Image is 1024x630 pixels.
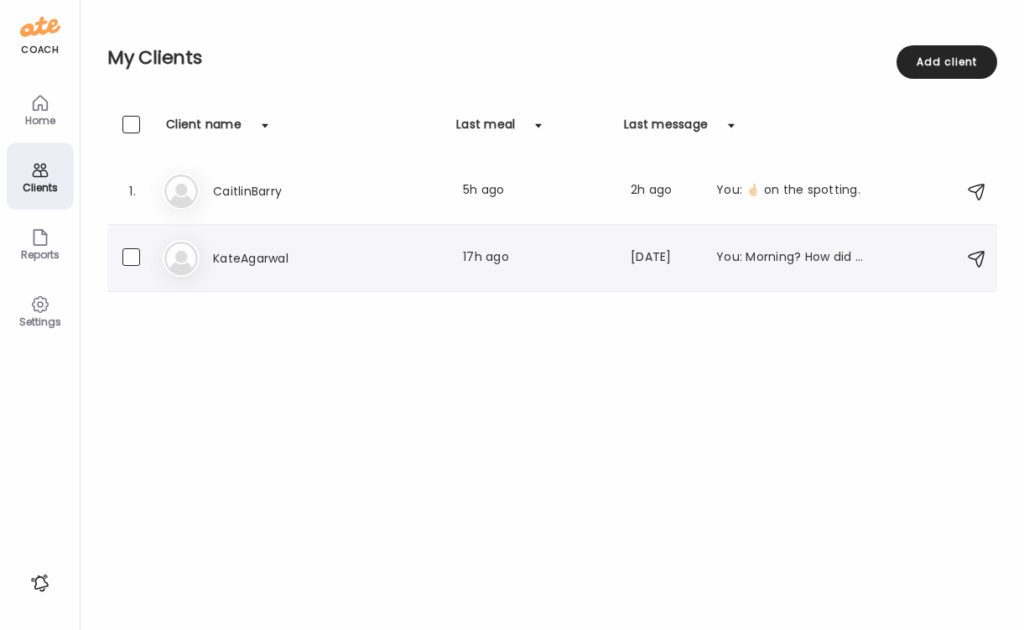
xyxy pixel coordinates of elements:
div: Settings [10,316,70,327]
div: Home [10,115,70,126]
div: Client name [166,116,242,143]
div: Reports [10,249,70,260]
div: You: Morning? How did the weekend go? [716,248,864,268]
div: You: 🤞🏻 on the spotting. [716,181,864,201]
div: Last message [624,116,708,143]
div: 2h ago [631,181,696,201]
img: ate [20,13,60,40]
div: Add client [897,45,997,79]
h3: CaitlinBarry [213,181,361,201]
h3: KateAgarwal [213,248,361,268]
div: coach [21,43,59,57]
h2: My Clients [107,45,997,70]
div: Clients [10,182,70,193]
div: [DATE] [631,248,696,268]
div: 17h ago [463,248,611,268]
div: Last meal [456,116,515,143]
div: 1. [122,181,143,201]
div: 5h ago [463,181,611,201]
